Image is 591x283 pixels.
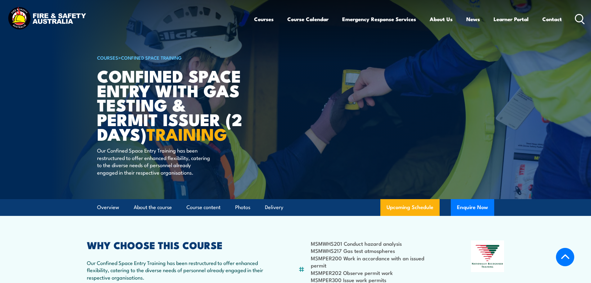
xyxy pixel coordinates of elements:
[451,199,494,216] button: Enquire Now
[87,240,268,249] h2: WHY CHOOSE THIS COURSE
[134,199,172,216] a: About the course
[311,254,441,269] li: MSMPER200 Work in accordance with an issued permit
[186,199,221,216] a: Course content
[97,54,250,61] h6: >
[97,54,118,61] a: COURSES
[254,11,274,27] a: Courses
[494,11,529,27] a: Learner Portal
[265,199,283,216] a: Delivery
[380,199,440,216] a: Upcoming Schedule
[97,199,119,216] a: Overview
[121,54,182,61] a: Confined Space Training
[146,121,227,146] strong: TRAINING
[342,11,416,27] a: Emergency Response Services
[97,147,210,176] p: Our Confined Space Entry Training has been restructured to offer enhanced flexibility, catering t...
[97,68,250,141] h1: Confined Space Entry with Gas Testing & Permit Issuer (2 days)
[542,11,562,27] a: Contact
[311,240,441,247] li: MSMWHS201 Conduct hazard analysis
[287,11,329,27] a: Course Calendar
[430,11,453,27] a: About Us
[87,259,268,281] p: Our Confined Space Entry Training has been restructured to offer enhanced flexibility, catering t...
[235,199,250,216] a: Photos
[311,269,441,276] li: MSMPER202 Observe permit work
[471,240,504,272] img: Nationally Recognised Training logo.
[466,11,480,27] a: News
[311,247,441,254] li: MSMWHS217 Gas test atmospheres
